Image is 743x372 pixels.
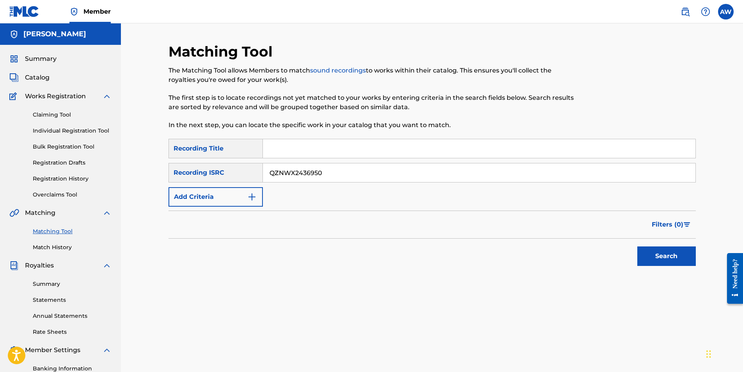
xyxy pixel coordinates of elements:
[168,187,263,207] button: Add Criteria
[9,208,19,218] img: Matching
[701,7,710,16] img: help
[33,191,112,199] a: Overclaims Tool
[69,7,79,16] img: Top Rightsholder
[718,4,734,19] div: User Menu
[33,159,112,167] a: Registration Drafts
[9,345,19,355] img: Member Settings
[33,328,112,336] a: Rate Sheets
[25,261,54,270] span: Royalties
[25,54,57,64] span: Summary
[247,192,257,202] img: 9d2ae6d4665cec9f34b9.svg
[677,4,693,19] a: Public Search
[9,92,20,101] img: Works Registration
[33,312,112,320] a: Annual Statements
[9,54,19,64] img: Summary
[9,6,39,17] img: MLC Logo
[25,92,86,101] span: Works Registration
[168,66,575,85] p: The Matching Tool allows Members to match to works within their catalog. This ensures you'll coll...
[9,30,19,39] img: Accounts
[704,335,743,372] iframe: Chat Widget
[102,208,112,218] img: expand
[102,261,112,270] img: expand
[9,73,50,82] a: CatalogCatalog
[33,227,112,236] a: Matching Tool
[33,296,112,304] a: Statements
[33,143,112,151] a: Bulk Registration Tool
[83,7,111,16] span: Member
[637,246,696,266] button: Search
[25,345,80,355] span: Member Settings
[33,127,112,135] a: Individual Registration Tool
[9,54,57,64] a: SummarySummary
[9,261,19,270] img: Royalties
[33,175,112,183] a: Registration History
[698,4,713,19] div: Help
[706,342,711,366] div: Drag
[23,30,86,39] h5: Anthony James Willis
[33,243,112,252] a: Match History
[25,208,55,218] span: Matching
[33,280,112,288] a: Summary
[647,215,696,234] button: Filters (0)
[652,220,683,229] span: Filters ( 0 )
[102,345,112,355] img: expand
[310,67,366,74] a: sound recordings
[9,73,19,82] img: Catalog
[721,247,743,310] iframe: Resource Center
[25,73,50,82] span: Catalog
[168,93,575,112] p: The first step is to locate recordings not yet matched to your works by entering criteria in the ...
[681,7,690,16] img: search
[168,120,575,130] p: In the next step, you can locate the specific work in your catalog that you want to match.
[168,139,696,270] form: Search Form
[33,111,112,119] a: Claiming Tool
[102,92,112,101] img: expand
[168,43,277,60] h2: Matching Tool
[684,222,690,227] img: filter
